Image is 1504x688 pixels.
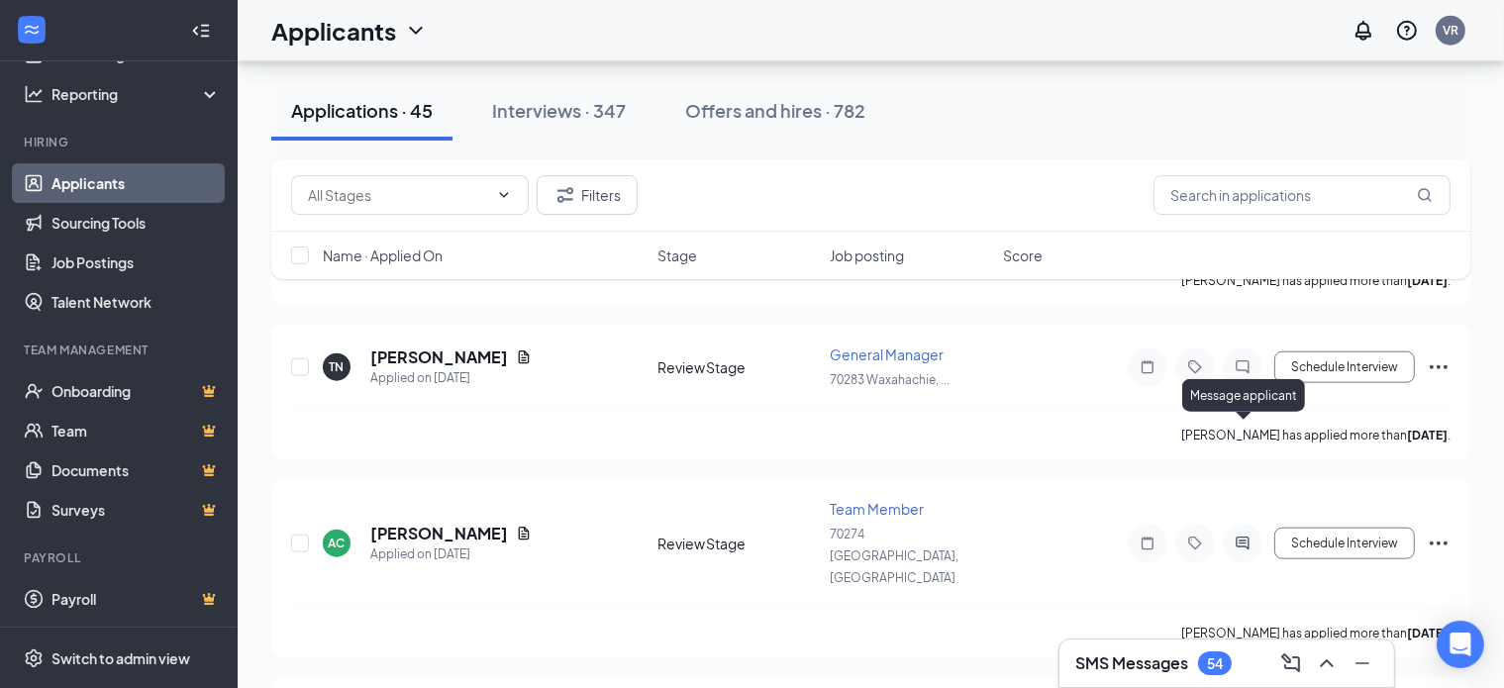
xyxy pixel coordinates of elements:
a: OnboardingCrown [51,371,221,411]
svg: Settings [24,648,44,668]
svg: WorkstreamLogo [22,20,42,40]
svg: Ellipses [1427,532,1451,555]
div: Review Stage [657,534,819,553]
h3: SMS Messages [1075,652,1188,674]
b: [DATE] [1407,626,1448,640]
div: Applied on [DATE] [370,368,532,388]
button: Schedule Interview [1274,528,1415,559]
a: Talent Network [51,282,221,322]
div: AC [329,535,346,551]
button: Minimize [1347,647,1378,679]
div: Offers and hires · 782 [685,98,865,123]
svg: ChatInactive [1231,359,1254,375]
div: Open Intercom Messenger [1437,621,1484,668]
div: Message applicant [1182,379,1305,412]
h5: [PERSON_NAME] [370,523,508,544]
button: Schedule Interview [1274,351,1415,383]
svg: Note [1136,359,1159,375]
div: Payroll [24,549,217,566]
a: DocumentsCrown [51,450,221,490]
svg: ChevronDown [404,19,428,43]
div: Team Management [24,342,217,358]
div: VR [1443,22,1458,39]
svg: Ellipses [1427,355,1451,379]
svg: Document [516,349,532,365]
input: Search in applications [1153,175,1451,215]
svg: Note [1136,536,1159,551]
div: Applications · 45 [291,98,433,123]
span: Team Member [830,500,924,518]
span: Job posting [830,246,904,265]
div: Review Stage [657,357,819,377]
svg: Minimize [1351,651,1374,675]
a: Sourcing Tools [51,203,221,243]
p: [PERSON_NAME] has applied more than . [1181,427,1451,443]
span: Name · Applied On [323,246,443,265]
span: Score [1003,246,1043,265]
div: 54 [1207,655,1223,672]
svg: ChevronDown [496,187,512,203]
h5: [PERSON_NAME] [370,346,508,368]
div: Interviews · 347 [492,98,626,123]
svg: Filter [553,183,577,207]
div: Reporting [51,84,222,104]
input: All Stages [308,184,488,206]
button: ChevronUp [1311,647,1343,679]
svg: ComposeMessage [1279,651,1303,675]
svg: MagnifyingGlass [1417,187,1433,203]
svg: Collapse [191,21,211,41]
div: Applied on [DATE] [370,544,532,564]
b: [DATE] [1407,428,1448,442]
span: Stage [657,246,697,265]
a: SurveysCrown [51,490,221,530]
span: 70274 [GEOGRAPHIC_DATA], [GEOGRAPHIC_DATA] [830,527,958,585]
svg: Notifications [1352,19,1375,43]
svg: Analysis [24,84,44,104]
h1: Applicants [271,14,396,48]
div: Hiring [24,134,217,150]
svg: ChevronUp [1315,651,1339,675]
a: TeamCrown [51,411,221,450]
button: ComposeMessage [1275,647,1307,679]
span: General Manager [830,345,944,363]
a: Job Postings [51,243,221,282]
svg: Tag [1183,536,1207,551]
button: Filter Filters [537,175,638,215]
svg: QuestionInfo [1395,19,1419,43]
a: Applicants [51,163,221,203]
svg: Tag [1183,359,1207,375]
a: PayrollCrown [51,579,221,619]
div: TN [330,358,345,375]
span: 70283 Waxahachie, ... [830,372,950,387]
div: Switch to admin view [51,648,190,668]
p: [PERSON_NAME] has applied more than . [1181,625,1451,641]
svg: ActiveChat [1231,536,1254,551]
svg: Document [516,526,532,541]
